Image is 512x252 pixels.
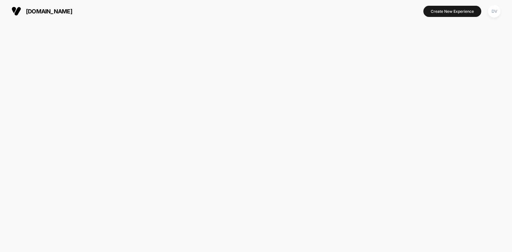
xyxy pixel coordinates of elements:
[423,6,481,17] button: Create New Experience
[26,8,72,15] span: [DOMAIN_NAME]
[486,5,502,18] button: DV
[488,5,500,18] div: DV
[10,6,74,16] button: [DOMAIN_NAME]
[12,6,21,16] img: Visually logo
